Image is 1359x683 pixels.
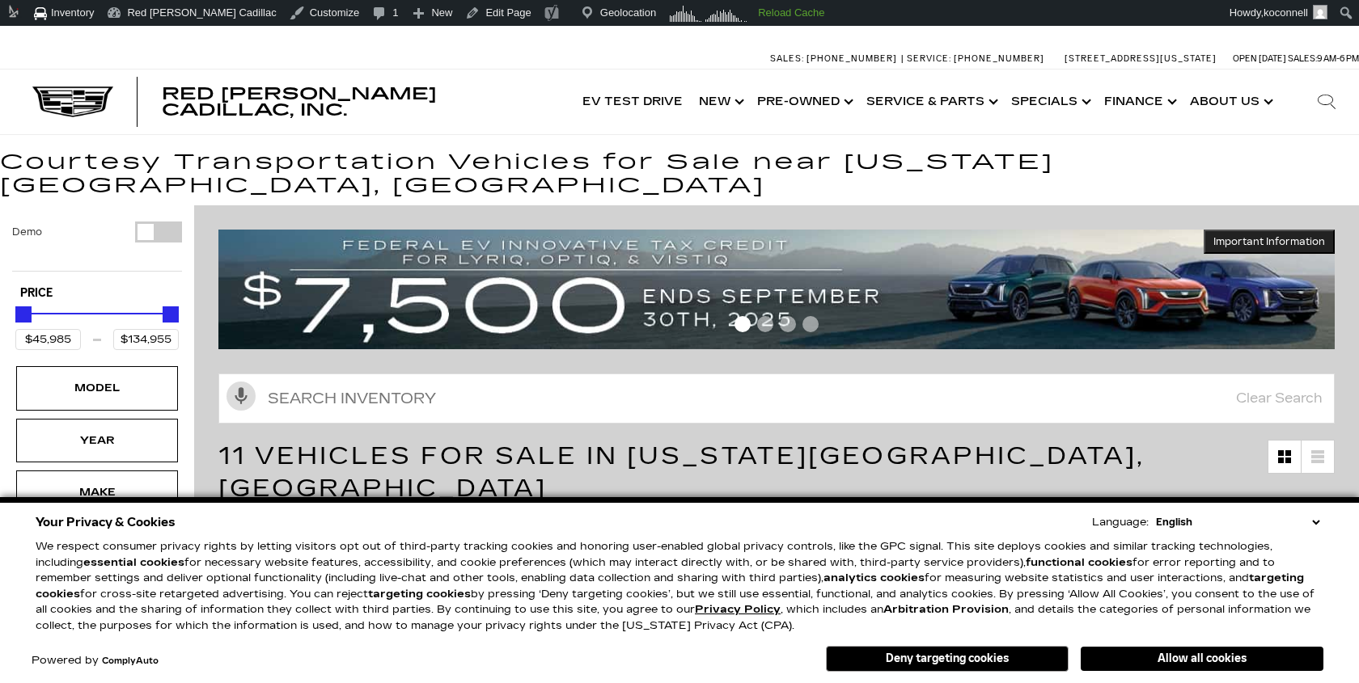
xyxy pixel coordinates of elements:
p: We respect consumer privacy rights by letting visitors opt out of third-party tracking cookies an... [36,539,1323,634]
a: Sales: [PHONE_NUMBER] [770,54,901,63]
span: Service: [907,53,951,64]
a: Finance [1096,70,1182,134]
div: Filter by Vehicle Type [12,221,182,271]
a: New [691,70,749,134]
a: [STREET_ADDRESS][US_STATE] [1065,53,1217,64]
span: Go to slide 1 [735,316,751,332]
div: Year [57,432,138,449]
span: koconnell [1264,6,1308,19]
h5: Price [20,286,174,301]
span: [PHONE_NUMBER] [954,53,1044,64]
span: [PHONE_NUMBER] [807,53,897,64]
span: Go to slide 4 [802,316,819,332]
span: Your Privacy & Cookies [36,511,176,533]
div: Model [57,379,138,397]
a: Pre-Owned [749,70,858,134]
span: Sales: [770,53,804,64]
button: Deny targeting cookies [826,646,1069,672]
strong: Arbitration Provision [883,603,1009,616]
div: ModelModel [16,366,178,410]
span: Red [PERSON_NAME] Cadillac, Inc. [162,84,437,120]
a: EV Test Drive [574,70,691,134]
span: Sales: [1288,53,1317,64]
div: Language: [1092,517,1149,528]
span: Important Information [1213,235,1325,248]
button: Allow all cookies [1081,647,1323,671]
input: Minimum [15,329,81,350]
strong: targeting cookies [368,588,471,601]
a: Red [PERSON_NAME] Cadillac, Inc. [162,86,558,118]
strong: targeting cookies [36,571,1304,601]
a: About Us [1182,70,1278,134]
img: vrp-tax-ending-august-version [218,230,1335,349]
a: ComplyAuto [102,656,159,666]
div: MakeMake [16,470,178,514]
div: Maximum Price [163,306,179,323]
div: Price [15,301,179,350]
strong: Reload Cache [758,6,824,19]
a: Specials [1003,70,1096,134]
svg: Click to toggle on voice search [226,382,256,411]
a: Service & Parts [858,70,1003,134]
select: Language Select [1152,514,1323,530]
input: Maximum [113,329,179,350]
label: Demo [12,224,42,240]
a: Privacy Policy [695,603,781,616]
input: Search Inventory [218,373,1335,424]
span: 9 AM-6 PM [1317,53,1359,64]
button: Important Information [1204,230,1335,254]
strong: functional cookies [1026,556,1132,569]
strong: analytics cookies [823,571,925,584]
div: Powered by [32,656,159,666]
span: Open [DATE] [1233,53,1286,64]
a: Service: [PHONE_NUMBER] [901,54,1048,63]
div: Minimum Price [15,306,32,323]
div: YearYear [16,419,178,462]
span: Go to slide 3 [780,316,796,332]
img: Cadillac Dark Logo with Cadillac White Text [32,86,113,117]
div: Make [57,483,138,501]
strong: essential cookies [83,556,184,569]
img: Visitors over 48 hours. Click for more Clicky Site Stats. [664,2,752,25]
span: 11 Vehicles for Sale in [US_STATE][GEOGRAPHIC_DATA], [GEOGRAPHIC_DATA] [218,441,1145,503]
span: Go to slide 2 [757,316,773,332]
